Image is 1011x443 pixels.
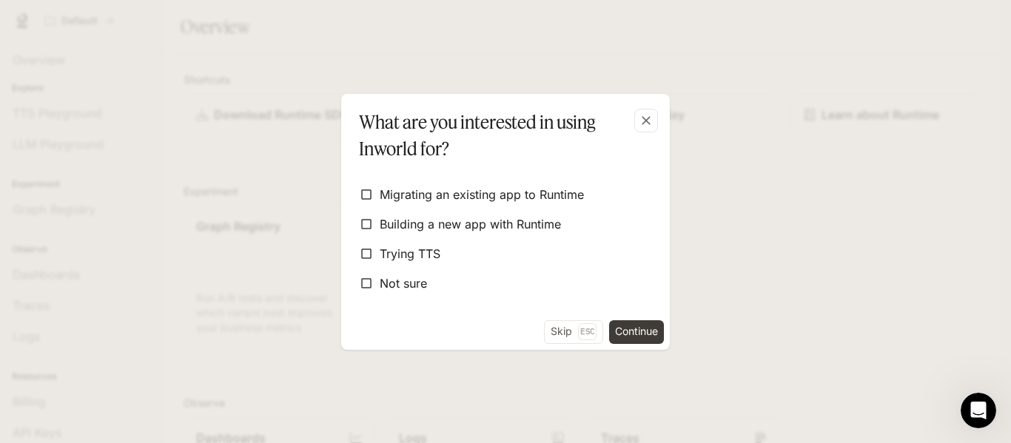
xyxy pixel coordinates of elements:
[544,320,603,344] button: SkipEsc
[380,274,427,292] span: Not sure
[380,245,440,263] span: Trying TTS
[380,215,561,233] span: Building a new app with Runtime
[380,186,584,203] span: Migrating an existing app to Runtime
[578,323,597,339] p: Esc
[609,320,664,344] button: Continue
[359,109,646,162] p: What are you interested in using Inworld for?
[961,393,996,428] iframe: Intercom live chat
